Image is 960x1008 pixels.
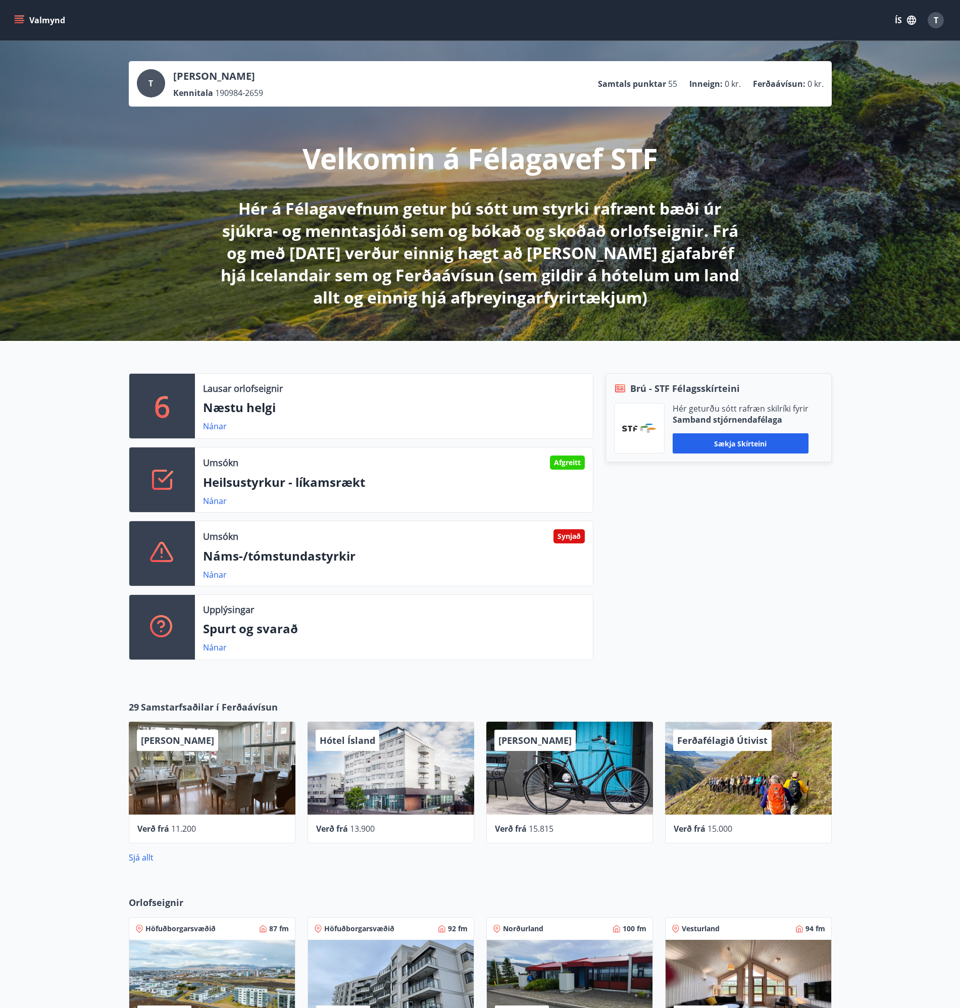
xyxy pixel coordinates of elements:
[682,924,720,934] span: Vesturland
[807,78,824,89] span: 0 kr.
[934,15,938,26] span: T
[316,823,348,834] span: Verð frá
[269,924,289,934] span: 87 fm
[673,403,809,414] p: Hér geturðu sótt rafræn skilríki fyrir
[324,924,394,934] span: Höfuðborgarsvæðið
[141,700,278,714] span: Samstarfsaðilar í Ferðaávísun
[137,823,169,834] span: Verð frá
[553,529,585,543] div: Synjað
[448,924,468,934] span: 92 fm
[622,424,656,433] img: vjCaq2fThgY3EUYqSgpjEiBg6WP39ov69hlhuPVN.png
[203,495,227,507] a: Nánar
[623,924,646,934] span: 100 fm
[203,399,585,416] p: Næstu helgi
[673,414,809,425] p: Samband stjórnendafélaga
[171,823,196,834] span: 11.200
[350,823,375,834] span: 13.900
[129,700,139,714] span: 29
[498,734,572,746] span: [PERSON_NAME]
[689,78,723,89] p: Inneign :
[145,924,216,934] span: Höfuðborgarsvæðið
[141,734,214,746] span: [PERSON_NAME]
[203,642,227,653] a: Nánar
[215,87,263,98] span: 190984-2659
[550,456,585,470] div: Afgreitt
[12,11,69,29] button: menu
[173,69,263,83] p: [PERSON_NAME]
[214,197,747,309] p: Hér á Félagavefnum getur þú sótt um styrki rafrænt bæði úr sjúkra- og menntasjóði sem og bókað og...
[725,78,741,89] span: 0 kr.
[203,474,585,491] p: Heilsustyrkur - líkamsrækt
[203,603,254,616] p: Upplýsingar
[805,924,825,934] span: 94 fm
[154,387,170,425] p: 6
[503,924,543,934] span: Norðurland
[495,823,527,834] span: Verð frá
[203,421,227,432] a: Nánar
[203,456,238,469] p: Umsókn
[674,823,705,834] span: Verð frá
[753,78,805,89] p: Ferðaávísun :
[630,382,740,395] span: Brú - STF Félagsskírteini
[203,382,283,395] p: Lausar orlofseignir
[598,78,666,89] p: Samtals punktar
[203,569,227,580] a: Nánar
[677,734,768,746] span: Ferðafélagið Útivist
[148,78,153,89] span: T
[889,11,922,29] button: ÍS
[668,78,677,89] span: 55
[203,620,585,637] p: Spurt og svarað
[708,823,732,834] span: 15.000
[529,823,553,834] span: 15.815
[203,530,238,543] p: Umsókn
[129,896,183,909] span: Orlofseignir
[924,8,948,32] button: T
[302,139,658,177] p: Velkomin á Félagavef STF
[673,433,809,453] button: Sækja skírteini
[129,852,154,863] a: Sjá allt
[320,734,375,746] span: Hótel Ísland
[173,87,213,98] p: Kennitala
[203,547,585,565] p: Náms-/tómstundastyrkir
